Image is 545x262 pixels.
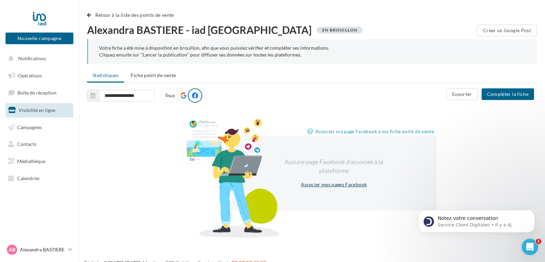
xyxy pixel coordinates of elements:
[408,196,545,244] iframe: Intercom notifications message
[17,158,45,164] span: Médiathèque
[4,103,75,117] a: Visibilité en ligne
[131,72,176,78] span: Fiche point de vente
[479,91,537,97] a: Compléter la fiche
[522,239,538,255] iframe: Intercom live chat
[4,120,75,135] a: Campagnes
[18,73,42,78] span: Opérations
[446,88,478,100] button: Exporter
[4,68,75,83] a: Opérations
[4,51,72,66] button: Notifications
[284,158,383,174] span: Aucune page Facebook d'associée à la plateforme
[307,127,437,136] a: Associer ma page Facebook à ma fiche point de vente
[482,88,534,100] button: Compléter la fiche
[5,33,73,44] button: Nouvelle campagne
[298,180,370,189] a: Associer mes pages Facebook
[18,55,46,61] span: Notifications
[99,45,526,58] div: Votre fiche a été mise à disposition en brouillon, afin que vous puissiez vérifier et compléter s...
[17,90,57,96] span: Boîte de réception
[87,25,312,35] span: Alexandra BASTIERE - iad [GEOGRAPHIC_DATA]
[19,107,55,113] span: Visibilité en ligne
[317,27,363,34] div: En brouillon
[17,124,42,130] span: Campagnes
[4,154,75,169] a: Médiathèque
[87,11,177,19] button: Retour à la liste des points de vente
[161,88,179,103] label: Tous
[4,85,75,100] a: Boîte de réception
[20,246,65,253] p: Alexandra BASTIERE
[9,246,15,253] span: AB
[477,25,537,36] button: Créer un Google Post
[4,171,75,186] a: Calendrier
[4,137,75,151] a: Contacts
[17,175,40,181] span: Calendrier
[95,12,174,18] span: Retour à la liste des points de vente
[5,243,73,256] a: AB Alexandra BASTIERE
[536,239,541,244] span: 1
[17,141,36,147] span: Contacts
